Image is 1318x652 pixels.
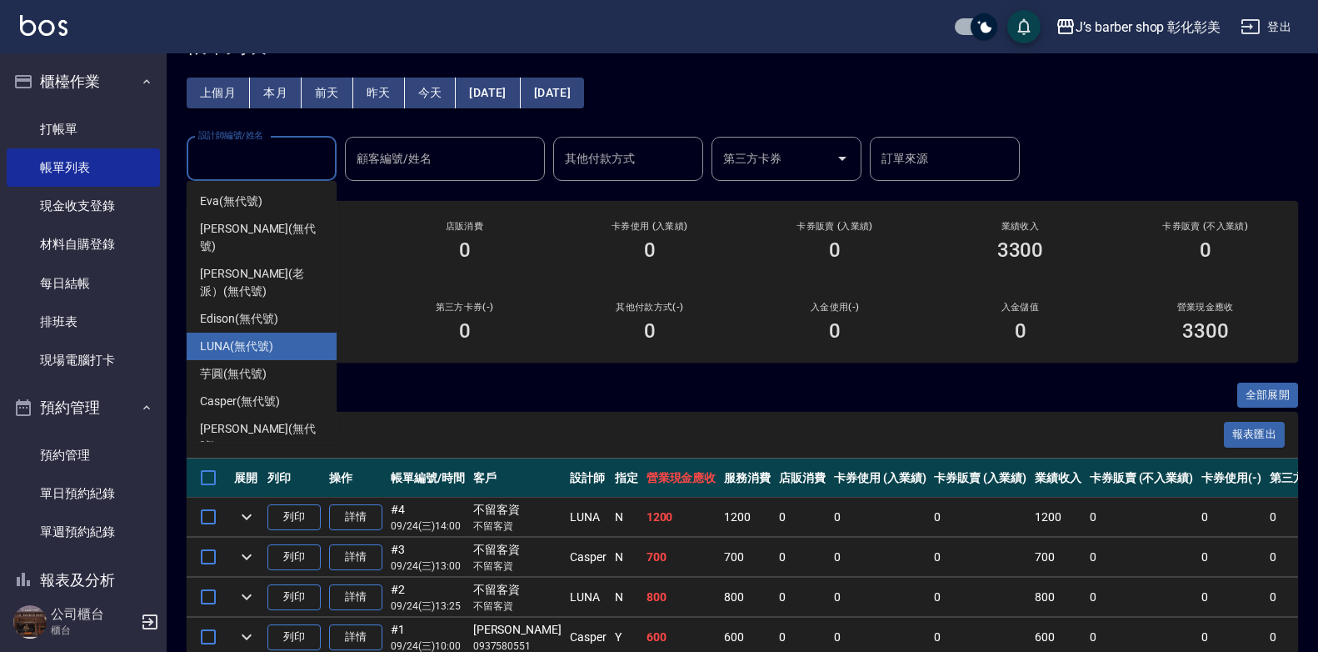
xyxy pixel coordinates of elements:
td: LUNA [566,578,611,617]
span: 芋圓 (無代號) [200,365,267,383]
h3: 0 [459,319,471,343]
button: 列印 [267,584,321,610]
th: 卡券販賣 (入業績) [930,459,1031,498]
button: save [1007,10,1041,43]
button: 本月 [250,78,302,108]
h3: 3300 [997,238,1044,262]
td: 700 [1031,538,1086,577]
h3: 0 [644,238,656,262]
button: 前天 [302,78,353,108]
button: 列印 [267,544,321,570]
th: 卡券販賣 (不入業績) [1086,459,1197,498]
a: 單週預約紀錄 [7,513,160,551]
td: N [611,578,642,617]
td: 0 [830,578,931,617]
p: 09/24 (三) 13:25 [391,599,465,614]
a: 打帳單 [7,110,160,148]
img: Person [13,605,47,639]
h3: 0 [829,319,841,343]
h3: 0 [1200,238,1211,262]
button: expand row [234,504,259,529]
p: 09/24 (三) 13:00 [391,559,465,574]
a: 詳情 [329,624,382,650]
th: 卡券使用(-) [1197,459,1266,498]
h2: 其他付款方式(-) [577,302,722,313]
td: 0 [930,538,1031,577]
a: 詳情 [329,504,382,530]
td: N [611,498,642,537]
button: 昨天 [353,78,405,108]
img: Logo [20,15,67,36]
span: LUNA (無代號) [200,338,273,355]
h3: 0 [459,238,471,262]
p: 09/24 (三) 14:00 [391,519,465,534]
td: 0 [830,538,931,577]
h3: 3300 [1182,319,1229,343]
span: 訂單列表 [207,427,1224,444]
a: 每日結帳 [7,264,160,303]
th: 營業現金應收 [642,459,721,498]
button: 報表及分析 [7,559,160,602]
td: 700 [720,538,775,577]
td: 0 [1086,538,1197,577]
button: 今天 [405,78,457,108]
td: 1200 [720,498,775,537]
a: 詳情 [329,544,382,570]
button: 櫃檯作業 [7,60,160,103]
a: 報表匯出 [1224,426,1286,442]
button: 列印 [267,504,321,530]
td: 0 [830,498,931,537]
h2: 卡券販賣 (入業績) [762,221,907,232]
th: 業績收入 [1031,459,1086,498]
th: 卡券使用 (入業績) [830,459,931,498]
label: 設計師編號/姓名 [198,129,263,142]
h2: 第三方卡券(-) [392,302,537,313]
a: 預約管理 [7,436,160,474]
th: 店販消費 [775,459,830,498]
h2: 業績收入 [947,221,1092,232]
td: 0 [1086,578,1197,617]
h5: 公司櫃台 [51,606,136,623]
td: 1200 [642,498,721,537]
a: 現金收支登錄 [7,187,160,225]
td: 800 [642,578,721,617]
td: 0 [1086,498,1197,537]
div: 不留客資 [473,501,562,519]
button: expand row [234,544,259,569]
button: 預約管理 [7,386,160,429]
h2: 卡券使用 (入業績) [577,221,722,232]
h3: 0 [1015,319,1026,343]
th: 設計師 [566,459,611,498]
span: [PERSON_NAME](老派） (無代號) [200,265,323,300]
a: 排班表 [7,303,160,341]
button: 全部展開 [1237,383,1299,409]
p: 櫃台 [51,623,136,638]
button: Open [829,145,856,172]
th: 操作 [325,459,387,498]
td: 0 [775,498,830,537]
td: 1200 [1031,498,1086,537]
td: 0 [775,578,830,617]
h3: 0 [644,319,656,343]
h2: 入金使用(-) [762,302,907,313]
a: 帳單列表 [7,148,160,187]
a: 材料自購登錄 [7,225,160,263]
th: 展開 [230,459,263,498]
a: 詳情 [329,584,382,610]
td: 700 [642,538,721,577]
h2: 店販消費 [392,221,537,232]
button: [DATE] [456,78,520,108]
th: 客戶 [469,459,566,498]
td: 0 [1197,578,1266,617]
span: [PERSON_NAME] (無代號) [200,220,323,255]
button: expand row [234,584,259,609]
button: J’s barber shop 彰化彰美 [1049,10,1227,44]
p: 不留客資 [473,599,562,614]
td: Casper [566,538,611,577]
a: 單日預約紀錄 [7,474,160,513]
td: #2 [387,578,469,617]
span: Edison (無代號) [200,310,277,328]
td: LUNA [566,498,611,537]
h2: 入金儲值 [947,302,1092,313]
span: Eva (無代號) [200,193,262,210]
